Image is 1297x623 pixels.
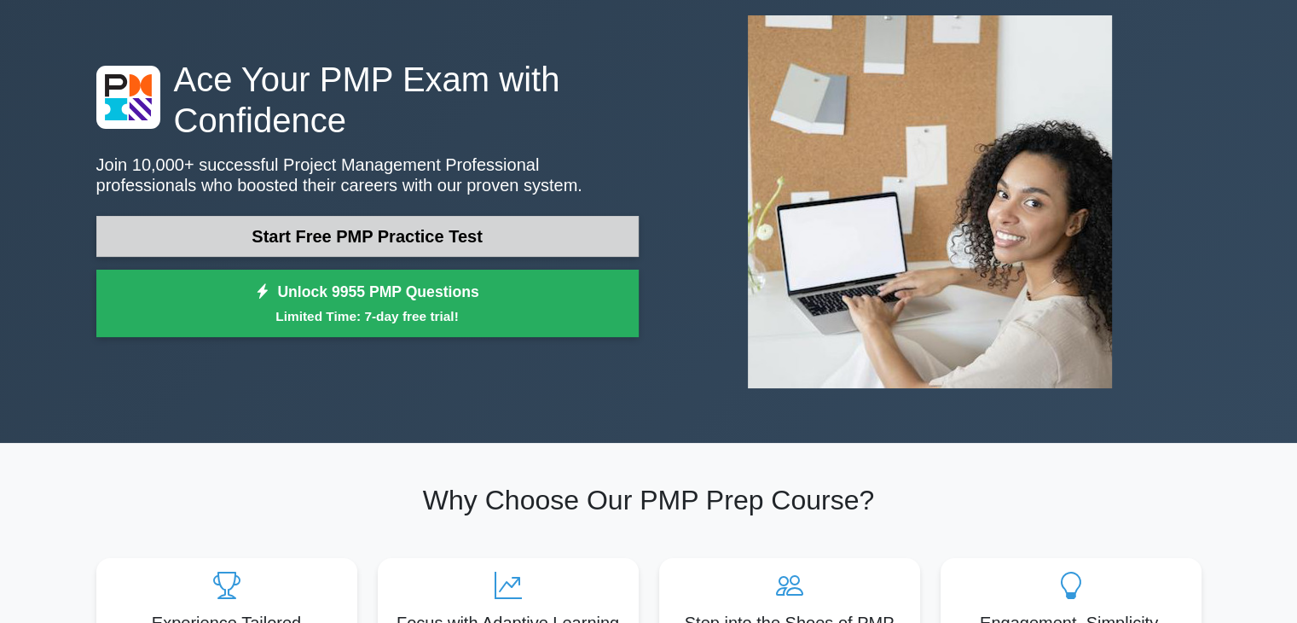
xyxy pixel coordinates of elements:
[118,306,617,326] small: Limited Time: 7-day free trial!
[96,59,639,141] h1: Ace Your PMP Exam with Confidence
[96,270,639,338] a: Unlock 9955 PMP QuestionsLimited Time: 7-day free trial!
[96,216,639,257] a: Start Free PMP Practice Test
[96,154,639,195] p: Join 10,000+ successful Project Management Professional professionals who boosted their careers w...
[96,484,1201,516] h2: Why Choose Our PMP Prep Course?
